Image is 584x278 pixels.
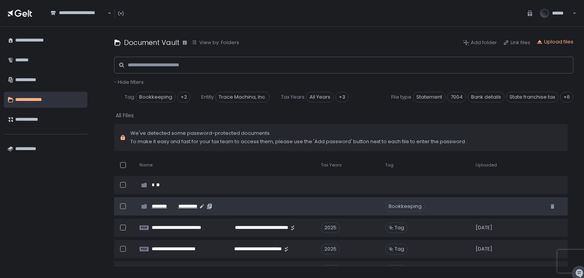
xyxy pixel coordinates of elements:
span: Tax Years [281,94,305,101]
span: Entity [201,94,214,101]
h1: Document Vault [124,37,179,48]
span: State franchise tax [506,92,559,102]
span: We've detected some password-protected documents. [130,130,466,137]
span: Bookkeeping [385,201,425,212]
button: Add folder [463,39,497,46]
span: 7004 [447,92,466,102]
div: 2025 [321,244,340,254]
span: [DATE] [476,224,492,231]
span: Tag [395,246,404,252]
span: [DATE] [476,246,492,252]
div: 2025 [321,265,340,276]
button: Upload files [536,38,573,45]
span: Tag [385,162,394,168]
span: Bank details [468,92,505,102]
button: Link files [503,39,530,46]
span: To make it easy and fast for your tax team to access them, please use the 'Add password' button n... [130,138,466,145]
span: Statement [413,92,446,102]
span: File type [391,94,411,101]
span: Trace Machina, Inc. [215,92,270,102]
span: Tag [395,224,404,231]
button: View by: Folders [192,39,239,46]
div: +6 [560,92,573,102]
span: - Hide filters [114,78,144,86]
div: All Files [116,112,134,119]
div: Search for option [46,5,111,21]
span: Bookkeeping [136,92,176,102]
input: Search for option [51,16,107,24]
div: 2025 [321,222,340,233]
span: Tax Years [321,162,342,168]
div: +2 [177,92,190,102]
div: +3 [335,92,349,102]
button: - Hide filters [114,79,144,86]
span: Name [140,162,152,168]
span: All Years [306,92,334,102]
span: Uploaded [476,162,497,168]
span: Tag [125,94,134,101]
button: All Files [116,112,135,119]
